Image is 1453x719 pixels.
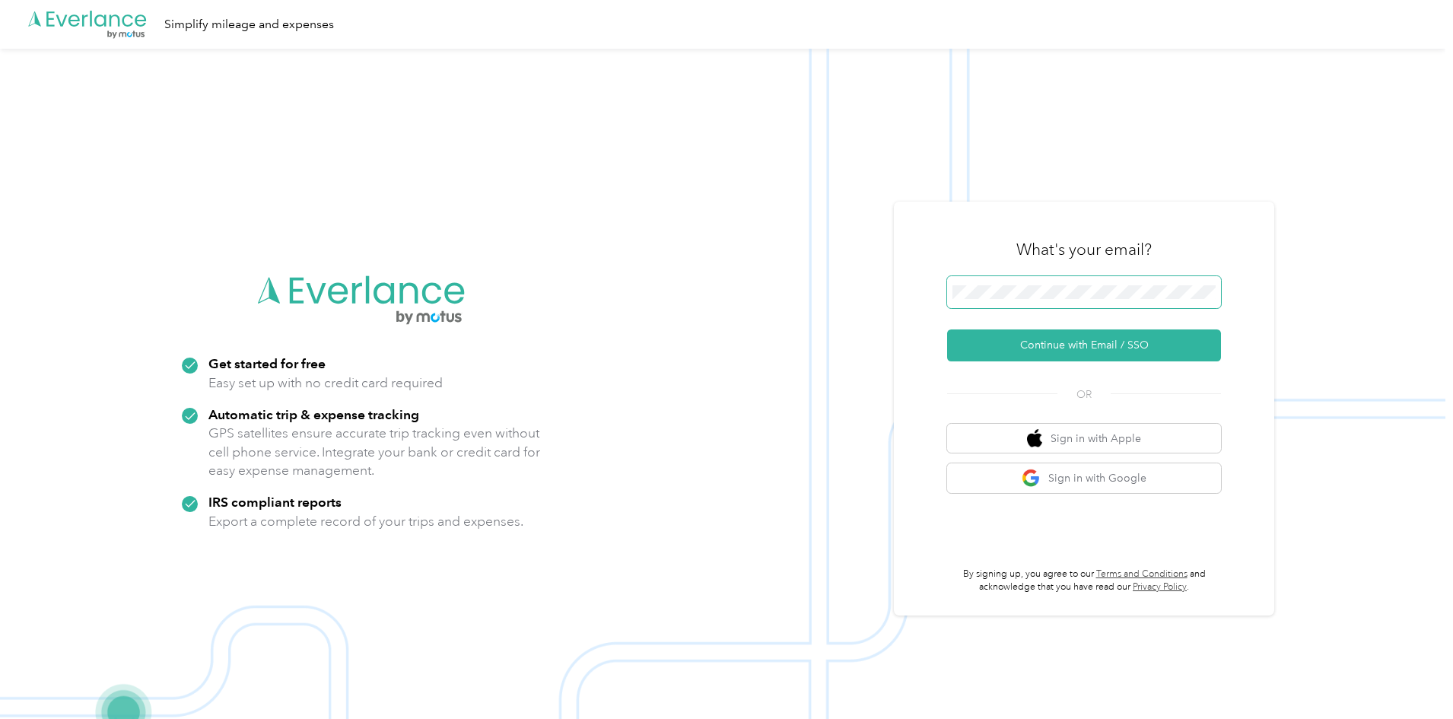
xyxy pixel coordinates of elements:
[947,329,1221,361] button: Continue with Email / SSO
[1027,429,1042,448] img: apple logo
[208,424,541,480] p: GPS satellites ensure accurate trip tracking even without cell phone service. Integrate your bank...
[208,355,326,371] strong: Get started for free
[208,374,443,393] p: Easy set up with no credit card required
[1133,581,1187,593] a: Privacy Policy
[947,463,1221,493] button: google logoSign in with Google
[1022,469,1041,488] img: google logo
[1057,387,1111,402] span: OR
[947,568,1221,594] p: By signing up, you agree to our and acknowledge that you have read our .
[1096,568,1188,580] a: Terms and Conditions
[208,494,342,510] strong: IRS compliant reports
[164,15,334,34] div: Simplify mileage and expenses
[208,512,523,531] p: Export a complete record of your trips and expenses.
[947,424,1221,453] button: apple logoSign in with Apple
[1016,239,1152,260] h3: What's your email?
[208,406,419,422] strong: Automatic trip & expense tracking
